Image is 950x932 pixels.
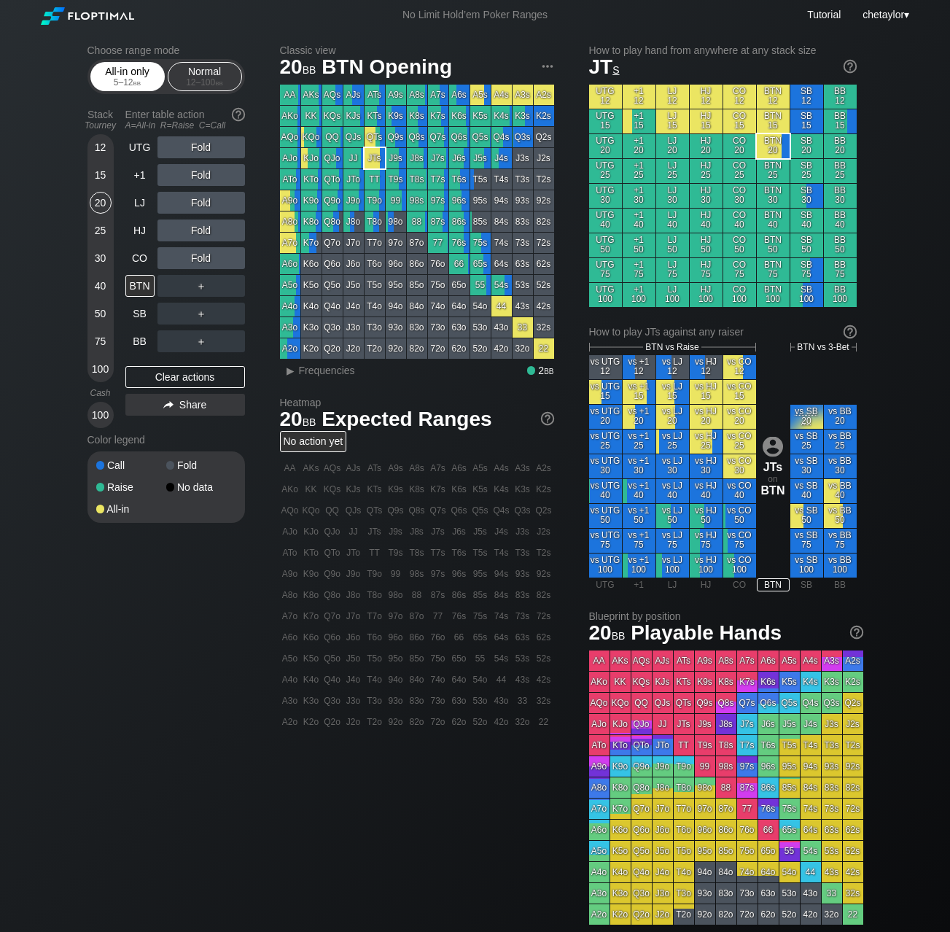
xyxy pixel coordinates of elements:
[407,254,427,274] div: 86o
[790,85,823,109] div: SB 12
[790,159,823,183] div: SB 25
[534,296,554,317] div: 42s
[534,127,554,147] div: Q2s
[656,184,689,208] div: LJ 30
[540,58,556,74] img: ellipsis.fd386fe8.svg
[513,254,533,274] div: 63s
[470,169,491,190] div: T5s
[790,109,823,133] div: SB 15
[824,283,857,307] div: BB 100
[449,233,470,253] div: 76s
[157,303,245,325] div: ＋
[428,233,448,253] div: 77
[407,190,427,211] div: 98s
[513,275,533,295] div: 53s
[470,275,491,295] div: 55
[428,254,448,274] div: 76o
[824,134,857,158] div: BB 20
[82,103,120,136] div: Stack
[322,148,343,168] div: QJo
[534,211,554,232] div: 82s
[491,190,512,211] div: 94s
[301,106,322,126] div: KK
[534,275,554,295] div: 52s
[534,190,554,211] div: 92s
[449,190,470,211] div: 96s
[656,109,689,133] div: LJ 15
[174,77,235,88] div: 12 – 100
[428,296,448,317] div: 74o
[166,482,236,492] div: No data
[87,44,245,56] h2: Choose range mode
[278,56,319,80] span: 20
[280,296,300,317] div: A4o
[723,134,756,158] div: CO 20
[343,106,364,126] div: KJs
[301,190,322,211] div: K9o
[513,190,533,211] div: 93s
[301,211,322,232] div: K8o
[656,233,689,257] div: LJ 50
[280,85,300,105] div: AA
[125,103,245,136] div: Enter table action
[449,148,470,168] div: J6s
[690,85,723,109] div: HJ 12
[280,254,300,274] div: A6o
[723,85,756,109] div: CO 12
[428,275,448,295] div: 75o
[534,233,554,253] div: 72s
[470,296,491,317] div: 54o
[491,169,512,190] div: T4s
[513,211,533,232] div: 83s
[386,254,406,274] div: 96o
[125,136,155,158] div: UTG
[322,317,343,338] div: Q3o
[96,460,166,470] div: Call
[280,275,300,295] div: A5o
[589,233,622,257] div: UTG 50
[157,136,245,158] div: Fold
[322,211,343,232] div: Q8o
[97,77,158,88] div: 5 – 12
[322,127,343,147] div: QQ
[589,55,620,78] span: JT
[386,211,406,232] div: 98o
[470,317,491,338] div: 53o
[690,109,723,133] div: HJ 15
[428,148,448,168] div: J7s
[842,58,858,74] img: help.32db89a4.svg
[365,106,385,126] div: KTs
[690,233,723,257] div: HJ 50
[428,85,448,105] div: A7s
[133,77,141,88] span: bb
[343,275,364,295] div: J5o
[470,233,491,253] div: 75s
[280,44,554,56] h2: Classic view
[470,211,491,232] div: 85s
[656,209,689,233] div: LJ 40
[723,258,756,282] div: CO 75
[656,283,689,307] div: LJ 100
[623,159,655,183] div: +1 25
[365,211,385,232] div: T8o
[301,275,322,295] div: K5o
[157,220,245,241] div: Fold
[757,233,790,257] div: BTN 50
[690,258,723,282] div: HJ 75
[280,106,300,126] div: AKo
[491,317,512,338] div: 43o
[386,317,406,338] div: 93o
[343,169,364,190] div: JTo
[589,109,622,133] div: UTG 15
[824,258,857,282] div: BB 75
[470,106,491,126] div: K5s
[824,233,857,257] div: BB 50
[386,169,406,190] div: T9s
[589,283,622,307] div: UTG 100
[407,127,427,147] div: Q8s
[757,258,790,282] div: BTN 75
[513,296,533,317] div: 43s
[690,159,723,183] div: HJ 25
[723,233,756,257] div: CO 50
[623,134,655,158] div: +1 20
